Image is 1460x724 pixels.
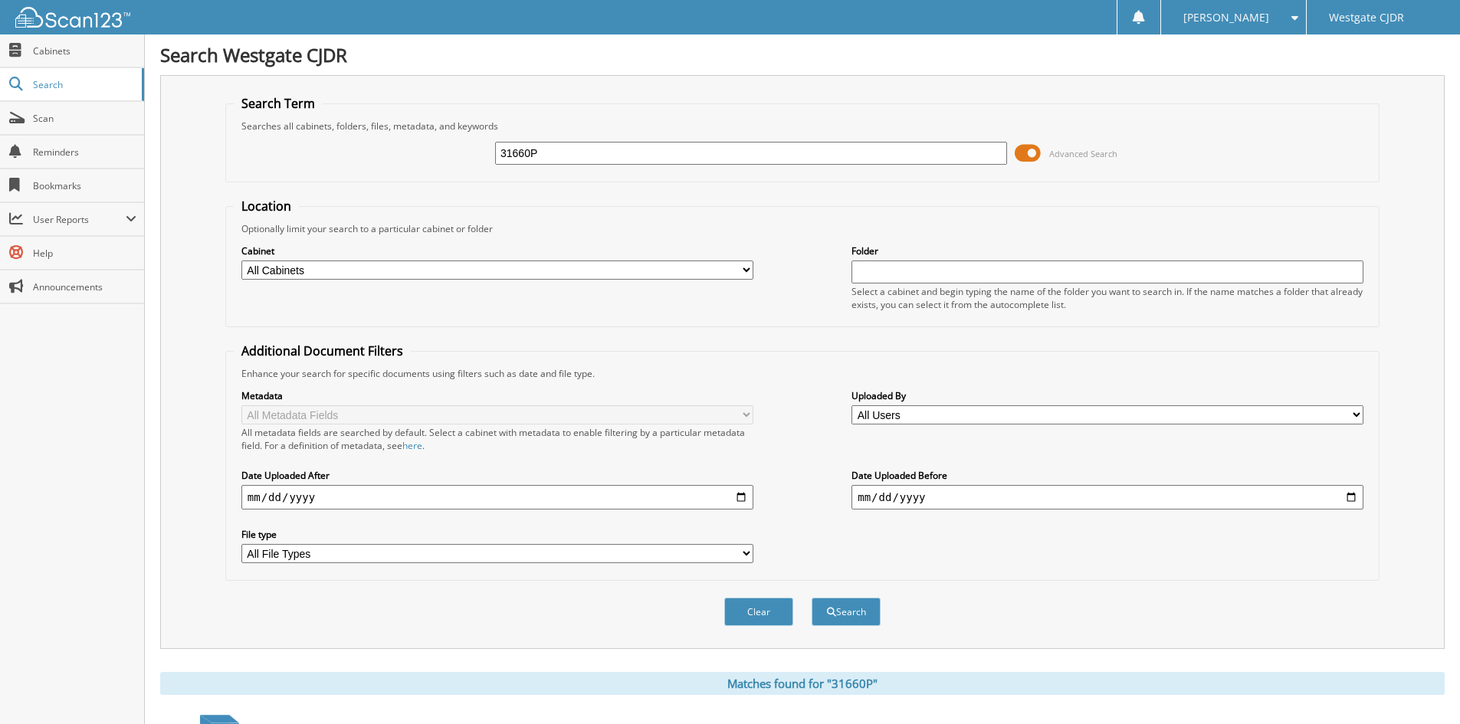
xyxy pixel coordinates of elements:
[15,7,130,28] img: scan123-logo-white.svg
[33,44,136,57] span: Cabinets
[724,598,793,626] button: Clear
[33,280,136,293] span: Announcements
[241,469,753,482] label: Date Uploaded After
[851,469,1363,482] label: Date Uploaded Before
[160,672,1445,695] div: Matches found for "31660P"
[33,112,136,125] span: Scan
[1329,13,1404,22] span: Westgate CJDR
[234,222,1371,235] div: Optionally limit your search to a particular cabinet or folder
[402,439,422,452] a: here
[851,485,1363,509] input: end
[241,528,753,541] label: File type
[234,95,323,112] legend: Search Term
[33,179,136,192] span: Bookmarks
[851,244,1363,257] label: Folder
[234,120,1371,133] div: Searches all cabinets, folders, files, metadata, and keywords
[851,389,1363,402] label: Uploaded By
[1383,650,1460,724] iframe: Chat Widget
[812,598,881,626] button: Search
[33,78,134,91] span: Search
[234,367,1371,380] div: Enhance your search for specific documents using filters such as date and file type.
[241,244,753,257] label: Cabinet
[851,285,1363,311] div: Select a cabinet and begin typing the name of the folder you want to search in. If the name match...
[241,426,753,452] div: All metadata fields are searched by default. Select a cabinet with metadata to enable filtering b...
[33,247,136,260] span: Help
[1049,148,1117,159] span: Advanced Search
[234,198,299,215] legend: Location
[160,42,1445,67] h1: Search Westgate CJDR
[33,146,136,159] span: Reminders
[234,342,411,359] legend: Additional Document Filters
[241,389,753,402] label: Metadata
[1183,13,1269,22] span: [PERSON_NAME]
[33,213,126,226] span: User Reports
[241,485,753,509] input: start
